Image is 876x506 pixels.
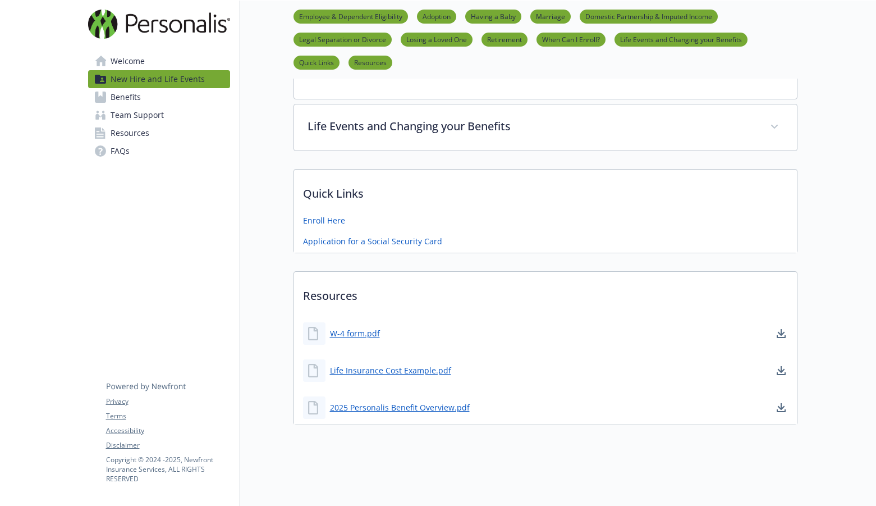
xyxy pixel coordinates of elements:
a: Welcome [88,52,230,70]
a: Terms [106,411,230,421]
a: Enroll Here [303,215,345,226]
div: Life Events and Changing your Benefits [294,104,797,151]
a: Legal Separation or Divorce [293,34,392,44]
a: Resources [88,124,230,142]
a: Adoption [417,11,456,21]
a: Marriage [530,11,571,21]
a: Life Events and Changing your Benefits [614,34,747,44]
span: Team Support [111,106,164,124]
a: download document [774,364,788,377]
a: New Hire and Life Events [88,70,230,88]
a: Quick Links [293,57,340,67]
p: Life Events and Changing your Benefits [308,118,756,135]
p: Copyright © 2024 - 2025 , Newfront Insurance Services, ALL RIGHTS RESERVED [106,455,230,484]
a: Accessibility [106,426,230,436]
span: New Hire and Life Events [111,70,205,88]
p: Quick Links [294,170,797,211]
a: 2025 Personalis Benefit Overview.pdf [330,402,470,413]
a: Disclaimer [106,440,230,450]
a: Resources [348,57,392,67]
a: Losing a Loved One [401,34,473,44]
a: Having a Baby [465,11,521,21]
a: Application for a Social Security Card [303,235,442,247]
a: Life Insurance Cost Example.pdf [330,364,451,376]
a: Employee & Dependent Eligibility [293,11,408,21]
a: FAQs [88,142,230,160]
span: Benefits [111,88,141,106]
a: Team Support [88,106,230,124]
a: Domestic Partnership & Imputed Income [580,11,718,21]
a: When Can I Enroll? [536,34,606,44]
a: W-4 form.pdf [330,327,380,339]
a: download document [774,327,788,340]
span: FAQs [111,142,130,160]
a: Retirement [481,34,528,44]
a: download document [774,401,788,414]
a: Benefits [88,88,230,106]
a: Privacy [106,396,230,407]
p: Resources [294,272,797,313]
span: Resources [111,124,149,142]
span: Welcome [111,52,145,70]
